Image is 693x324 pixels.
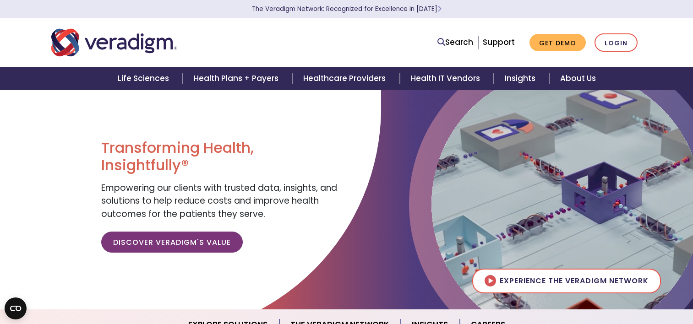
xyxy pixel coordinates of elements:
[101,232,243,253] a: Discover Veradigm's Value
[400,67,494,90] a: Health IT Vendors
[101,182,337,220] span: Empowering our clients with trusted data, insights, and solutions to help reduce costs and improv...
[183,67,292,90] a: Health Plans + Payers
[252,5,442,13] a: The Veradigm Network: Recognized for Excellence in [DATE]Learn More
[51,27,177,58] img: Veradigm logo
[437,5,442,13] span: Learn More
[107,67,183,90] a: Life Sciences
[494,67,549,90] a: Insights
[292,67,399,90] a: Healthcare Providers
[529,34,586,52] a: Get Demo
[595,33,638,52] a: Login
[437,36,473,49] a: Search
[5,297,27,319] button: Open CMP widget
[101,139,339,174] h1: Transforming Health, Insightfully®
[483,37,515,48] a: Support
[549,67,607,90] a: About Us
